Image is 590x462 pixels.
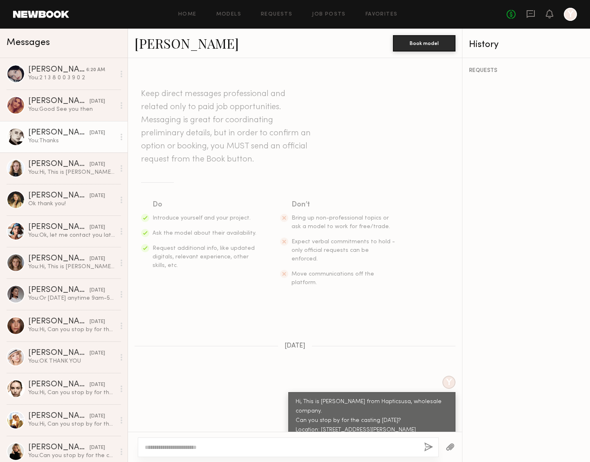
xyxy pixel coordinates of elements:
[90,381,105,389] div: [DATE]
[178,12,197,17] a: Home
[292,215,390,229] span: Bring up non-professional topics or ask a model to work for free/trade.
[28,318,90,326] div: [PERSON_NAME]
[28,168,115,176] div: You: Hi, This is [PERSON_NAME] from Hapticsusa, wholesale company. Can you stop by for the castin...
[90,129,105,137] div: [DATE]
[296,397,448,454] div: Hi, This is [PERSON_NAME] from Hapticsusa, wholesale company. Can you stop by for the casting [DA...
[90,413,105,420] div: [DATE]
[292,271,374,285] span: Move communications off the platform.
[28,389,115,397] div: You: Hi, Can you stop by for the casting? Location: [STREET_ADDRESS][PERSON_NAME] Casting time: [...
[153,246,255,268] span: Request additional info, like updated digitals, relevant experience, other skills, etc.
[90,287,105,294] div: [DATE]
[153,199,257,211] div: Do
[90,255,105,263] div: [DATE]
[90,318,105,326] div: [DATE]
[366,12,398,17] a: Favorites
[90,98,105,105] div: [DATE]
[564,8,577,21] a: Y
[393,35,455,52] button: Book model
[28,294,115,302] div: You: Or [DATE] anytime 9am-5pm
[90,444,105,452] div: [DATE]
[28,349,90,357] div: [PERSON_NAME]
[28,255,90,263] div: [PERSON_NAME]
[28,129,90,137] div: [PERSON_NAME]
[469,40,583,49] div: History
[28,357,115,365] div: You: OK THANK YOU
[28,200,115,208] div: Ok thank you!
[28,444,90,452] div: [PERSON_NAME]
[28,420,115,428] div: You: Hi, Can you stop by for the casting? Location: [STREET_ADDRESS][PERSON_NAME] Casting time: [...
[28,223,90,231] div: [PERSON_NAME]
[261,12,292,17] a: Requests
[28,74,115,82] div: You: 2 1 3 8 0 0 3 9 0 2
[28,326,115,334] div: You: Hi, Can you stop by for the casting? Location: [STREET_ADDRESS][PERSON_NAME] Please let me k...
[28,412,90,420] div: [PERSON_NAME]
[86,66,105,74] div: 6:20 AM
[135,34,239,52] a: [PERSON_NAME]
[153,231,256,236] span: Ask the model about their availability.
[90,350,105,357] div: [DATE]
[285,343,305,350] span: [DATE]
[28,192,90,200] div: [PERSON_NAME]
[28,263,115,271] div: You: Hi, This is [PERSON_NAME] from Hapticsusa, wholesale company. Can I book you 1 or 2 hours th...
[393,39,455,46] a: Book model
[153,215,251,221] span: Introduce yourself and your project.
[28,105,115,113] div: You: Good See you then
[28,66,86,74] div: [PERSON_NAME]
[28,286,90,294] div: [PERSON_NAME]
[216,12,241,17] a: Models
[312,12,346,17] a: Job Posts
[28,231,115,239] div: You: Ok, let me contact you later. Thank you!
[7,38,50,47] span: Messages
[141,87,313,166] header: Keep direct messages professional and related only to paid job opportunities. Messaging is great ...
[90,224,105,231] div: [DATE]
[28,137,115,145] div: You: Thanks
[469,68,583,74] div: REQUESTS
[90,161,105,168] div: [DATE]
[28,452,115,460] div: You: Can you stop by for the casting? Location: [STREET_ADDRESS][PERSON_NAME] Casting time: [DATE...
[292,199,396,211] div: Don’t
[28,381,90,389] div: [PERSON_NAME]
[28,97,90,105] div: [PERSON_NAME]
[28,160,90,168] div: [PERSON_NAME]
[90,192,105,200] div: [DATE]
[292,239,395,262] span: Expect verbal commitments to hold - only official requests can be enforced.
